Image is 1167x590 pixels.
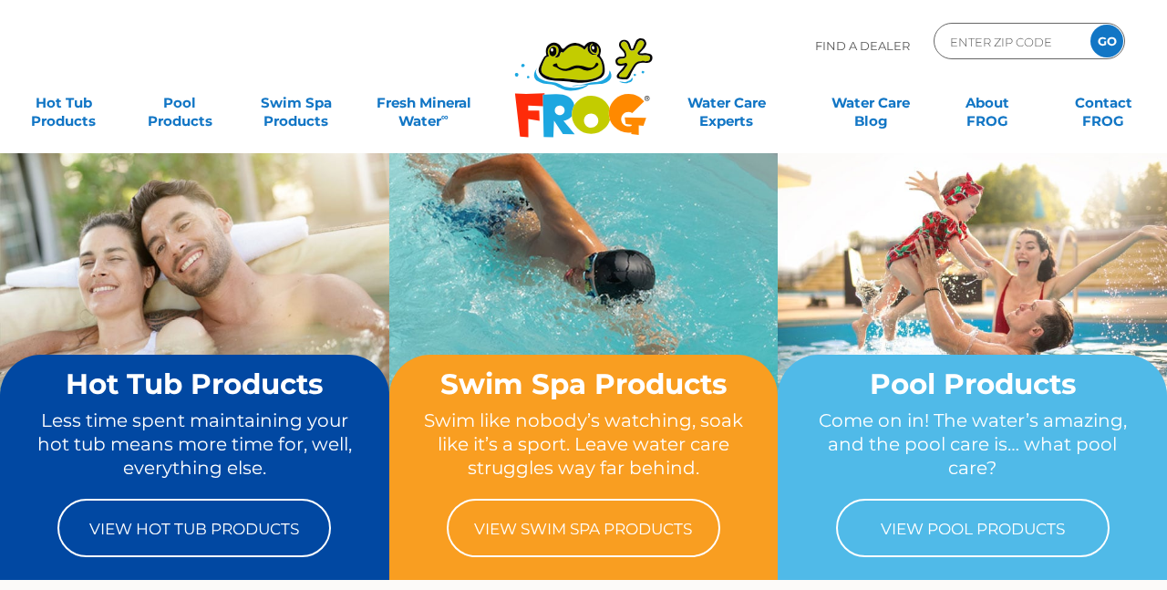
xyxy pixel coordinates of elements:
[1059,85,1149,121] a: ContactFROG
[812,368,1132,399] h2: Pool Products
[251,85,341,121] a: Swim SpaProducts
[57,499,331,557] a: View Hot Tub Products
[424,368,744,399] h2: Swim Spa Products
[447,499,720,557] a: View Swim Spa Products
[135,85,225,121] a: PoolProducts
[815,23,910,68] p: Find A Dealer
[35,368,355,399] h2: Hot Tub Products
[35,409,355,481] p: Less time spent maintaining your hot tub means more time for, well, everything else.
[942,85,1032,121] a: AboutFROG
[1090,25,1123,57] input: GO
[424,409,744,481] p: Swim like nobody’s watching, soak like it’s a sport. Leave water care struggles way far behind.
[653,85,800,121] a: Water CareExperts
[812,409,1132,481] p: Come on in! The water’s amazing, and the pool care is… what pool care?
[18,85,108,121] a: Hot TubProducts
[826,85,916,121] a: Water CareBlog
[778,152,1167,443] img: home-banner-pool-short
[441,110,449,123] sup: ∞
[389,152,779,443] img: home-banner-swim-spa-short
[836,499,1110,557] a: View Pool Products
[948,28,1071,55] input: Zip Code Form
[367,85,480,121] a: Fresh MineralWater∞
